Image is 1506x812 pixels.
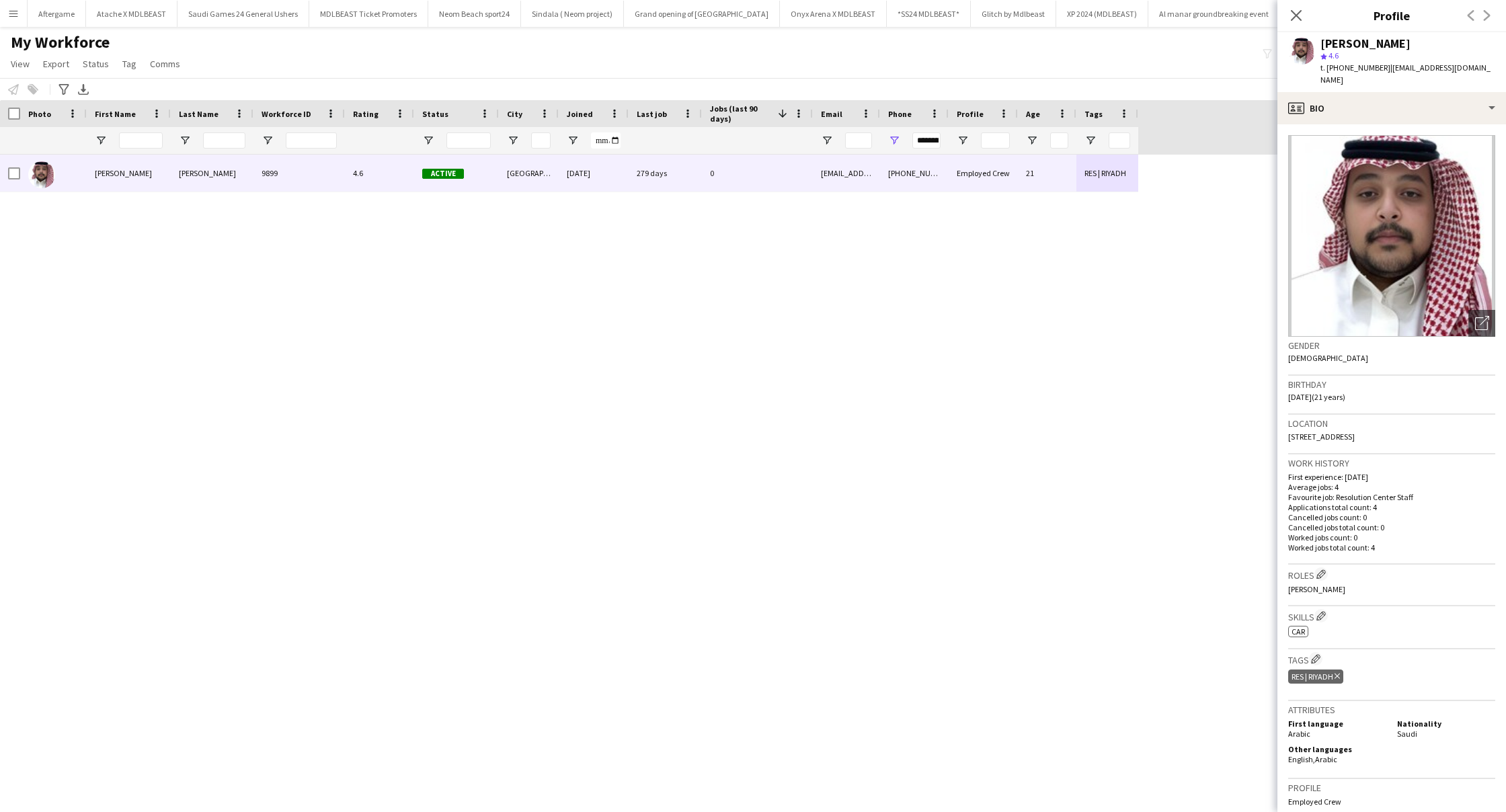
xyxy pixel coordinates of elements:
button: Open Filter Menu [95,134,107,147]
p: Employed Crew [1288,797,1495,807]
span: View [11,58,30,70]
app-action-btn: Advanced filters [56,81,72,97]
input: City Filter Input [531,132,551,149]
div: 21 [1018,155,1076,192]
div: [PERSON_NAME] [87,155,171,192]
button: *SS24 MDLBEAST* [887,1,971,27]
input: Email Filter Input [845,132,872,149]
button: Open Filter Menu [422,134,434,147]
span: Active [422,169,464,179]
button: Open Filter Menu [1084,134,1097,147]
span: Jobs (last 90 days) [710,104,772,124]
span: Export [43,58,69,70]
span: Age [1026,109,1040,119]
img: Mohmmed Alanzi [28,161,55,188]
button: Open Filter Menu [957,134,969,147]
div: 4.6 [345,155,414,192]
button: Open Filter Menu [507,134,519,147]
p: Cancelled jobs count: 0 [1288,512,1495,522]
h3: Attributes [1288,704,1495,716]
span: Status [422,109,448,119]
span: [DATE] (21 years) [1288,392,1345,402]
div: [DATE] [559,155,629,192]
h3: Work history [1288,457,1495,469]
h5: Other languages [1288,744,1386,754]
button: Open Filter Menu [262,134,274,147]
div: [GEOGRAPHIC_DATA] [499,155,559,192]
span: Last job [637,109,667,119]
div: Bio [1277,92,1506,124]
button: Open Filter Menu [821,134,833,147]
span: [STREET_ADDRESS] [1288,432,1355,442]
a: Status [77,55,114,73]
input: Joined Filter Input [591,132,621,149]
span: | [EMAIL_ADDRESS][DOMAIN_NAME] [1320,63,1491,85]
button: Neom Beach sport24 [428,1,521,27]
span: City [507,109,522,119]
span: Last Name [179,109,219,119]
span: My Workforce [11,32,110,52]
button: Onyx Arena X MDLBEAST [780,1,887,27]
span: First Name [95,109,136,119]
button: Aftergame [28,1,86,27]
div: 0 [702,155,813,192]
h3: Tags [1288,652,1495,666]
button: Open Filter Menu [179,134,191,147]
span: Rating [353,109,379,119]
input: Age Filter Input [1050,132,1068,149]
p: Cancelled jobs total count: 0 [1288,522,1495,532]
app-action-btn: Export XLSX [75,81,91,97]
div: RES | RIYADH [1076,155,1138,192]
span: Email [821,109,842,119]
h3: Profile [1288,782,1495,794]
span: Joined [567,109,593,119]
button: Al manar groundbreaking event [1148,1,1280,27]
input: Status Filter Input [446,132,491,149]
h3: Location [1288,417,1495,430]
span: Profile [957,109,984,119]
div: [PERSON_NAME] [1320,38,1411,50]
button: Sindala ( Neom project) [521,1,624,27]
a: Tag [117,55,142,73]
input: Tags Filter Input [1109,132,1130,149]
button: XP 2024 (MDLBEAST) [1056,1,1148,27]
span: Tag [122,58,136,70]
input: Workforce ID Filter Input [286,132,337,149]
h3: Roles [1288,567,1495,581]
p: First experience: [DATE] [1288,472,1495,482]
button: Atache X MDLBEAST [86,1,177,27]
input: Profile Filter Input [981,132,1010,149]
span: Car [1292,626,1305,637]
span: Photo [28,109,51,119]
span: Phone [888,109,912,119]
button: Open Filter Menu [888,134,900,147]
span: Arabic [1288,729,1310,739]
a: View [5,55,35,73]
button: MDLBEAST Ticket Promoters [309,1,428,27]
span: Saudi [1397,729,1417,739]
h3: Profile [1277,7,1506,24]
div: 279 days [629,155,702,192]
input: First Name Filter Input [119,132,163,149]
span: [DEMOGRAPHIC_DATA] [1288,353,1368,363]
button: Open Filter Menu [1026,134,1038,147]
span: [PERSON_NAME] [1288,584,1345,594]
h3: Skills [1288,609,1495,623]
p: Worked jobs total count: 4 [1288,542,1495,553]
button: Grand opening of [GEOGRAPHIC_DATA] [624,1,780,27]
button: Open Filter Menu [567,134,579,147]
a: Export [38,55,75,73]
span: Comms [150,58,180,70]
p: Average jobs: 4 [1288,482,1495,492]
div: [EMAIL_ADDRESS][DOMAIN_NAME] [813,155,880,192]
span: Status [83,58,109,70]
a: Comms [145,55,186,73]
span: t. [PHONE_NUMBER] [1320,63,1390,73]
div: [PERSON_NAME] [171,155,253,192]
div: 9899 [253,155,345,192]
p: Favourite job: Resolution Center Staff [1288,492,1495,502]
img: Crew avatar or photo [1288,135,1495,337]
span: Arabic [1315,754,1337,764]
span: 4.6 [1329,50,1339,60]
div: Open photos pop-in [1468,310,1495,337]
